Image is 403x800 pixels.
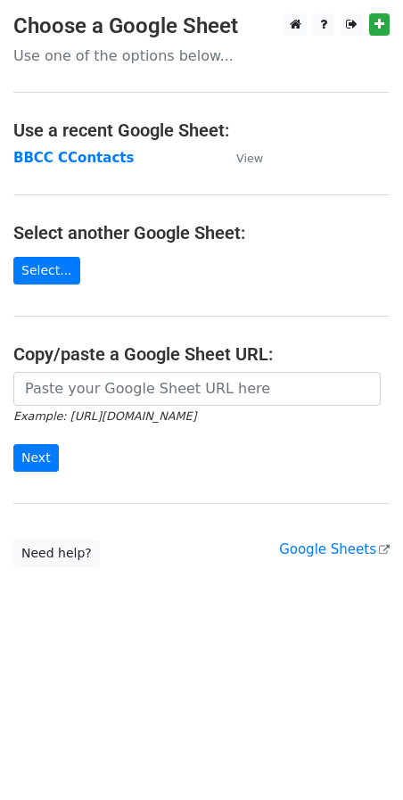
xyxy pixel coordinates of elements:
[13,46,390,65] p: Use one of the options below...
[218,150,263,166] a: View
[13,13,390,39] h3: Choose a Google Sheet
[13,150,134,166] a: BBCC CContacts
[13,444,59,472] input: Next
[13,372,381,406] input: Paste your Google Sheet URL here
[279,541,390,557] a: Google Sheets
[13,409,196,423] small: Example: [URL][DOMAIN_NAME]
[13,257,80,285] a: Select...
[314,714,403,800] iframe: Chat Widget
[13,540,100,567] a: Need help?
[236,152,263,165] small: View
[13,222,390,243] h4: Select another Google Sheet:
[13,120,390,141] h4: Use a recent Google Sheet:
[13,343,390,365] h4: Copy/paste a Google Sheet URL:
